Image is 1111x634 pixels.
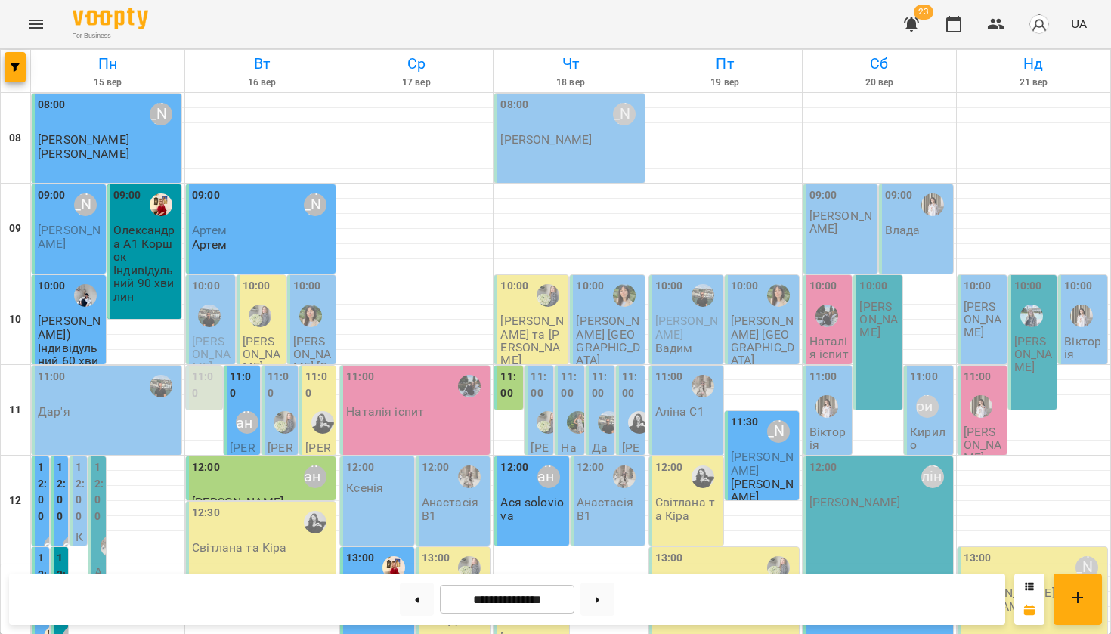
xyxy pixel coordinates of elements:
[1075,556,1098,579] div: Софія
[198,305,221,327] img: Юрій
[1065,10,1093,38] button: UA
[731,278,759,295] label: 10:00
[192,369,219,401] label: 11:00
[921,193,944,216] img: Дебелко Аліна
[57,550,66,615] label: 13:00
[74,284,97,307] div: Каракач Маріанна
[422,496,487,522] p: Анастасія В1
[38,459,47,524] label: 12:00
[651,52,800,76] h6: Пт
[342,52,491,76] h6: Ср
[249,305,271,327] div: Юлія
[101,535,123,558] img: Євгенія
[38,187,66,204] label: 09:00
[311,411,334,434] img: Anastasia
[268,369,295,401] label: 11:00
[651,76,800,90] h6: 19 вер
[305,441,333,559] p: [PERSON_NAME] та [PERSON_NAME]
[192,223,227,237] span: Артем
[113,187,141,204] label: 09:00
[655,369,683,385] label: 11:00
[767,556,790,579] div: Юлія
[243,278,271,295] label: 10:00
[150,193,172,216] div: Вікторія
[38,278,66,295] label: 10:00
[33,76,182,90] h6: 15 вер
[916,395,939,418] div: Кирило
[964,550,992,567] label: 13:00
[192,187,220,204] label: 09:00
[9,493,21,509] h6: 12
[767,284,790,307] img: Ірина
[38,223,101,250] span: [PERSON_NAME]
[731,414,759,431] label: 11:30
[567,411,590,434] img: Ірина (лікар)
[885,224,921,237] p: Влада
[346,405,424,418] p: Наталія іспит
[622,441,642,611] p: [PERSON_NAME] ([PERSON_NAME])
[192,238,227,251] p: Артем
[537,465,560,488] div: Ліана
[1070,305,1093,327] div: Дебелко Аліна
[74,193,97,216] div: Константин
[692,284,714,307] img: Юрій
[1014,278,1042,295] label: 10:00
[805,76,954,90] h6: 20 вер
[18,6,54,42] button: Menu
[192,505,220,521] label: 12:30
[598,411,620,434] img: Юрій
[809,335,849,361] p: Наталія іспит
[38,97,66,113] label: 08:00
[150,103,172,125] div: Константин
[809,278,837,295] label: 10:00
[655,278,683,295] label: 10:00
[1064,335,1104,361] p: Вікторія
[592,369,611,401] label: 11:00
[815,395,838,418] img: Дебелко Аліна
[628,411,651,434] div: Anastasia
[577,496,642,522] p: Анастасія В1
[655,550,683,567] label: 13:00
[805,52,954,76] h6: Сб
[57,459,66,524] label: 12:00
[346,550,374,567] label: 13:00
[964,300,1004,339] p: [PERSON_NAME]
[38,405,70,418] p: Дар'я
[346,369,374,385] label: 11:00
[964,369,992,385] label: 11:00
[274,411,296,434] img: Юлія
[236,411,258,434] div: Ліана
[150,375,172,397] div: Юрій
[496,76,645,90] h6: 18 вер
[731,314,796,366] p: [PERSON_NAME] [GEOGRAPHIC_DATA]
[613,465,636,488] img: Євгенія
[38,342,103,381] p: Індивідульний 60 хвилин
[767,420,790,443] div: Павло
[561,369,580,401] label: 11:00
[9,311,21,328] h6: 10
[537,284,559,307] div: Юлія
[500,97,528,113] label: 08:00
[731,478,796,504] p: [PERSON_NAME]
[655,496,720,522] p: Світлана та Кіра
[458,375,481,397] img: Аліна
[655,405,704,418] p: Аліна С1
[458,556,481,579] img: Юлія
[422,550,450,567] label: 13:00
[1014,335,1054,374] p: [PERSON_NAME]
[692,375,714,397] img: Євгенія
[346,481,383,494] p: Ксенія
[500,459,528,476] label: 12:00
[9,221,21,237] h6: 09
[859,278,887,295] label: 10:00
[500,369,520,401] label: 11:00
[304,511,326,533] div: Anastasia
